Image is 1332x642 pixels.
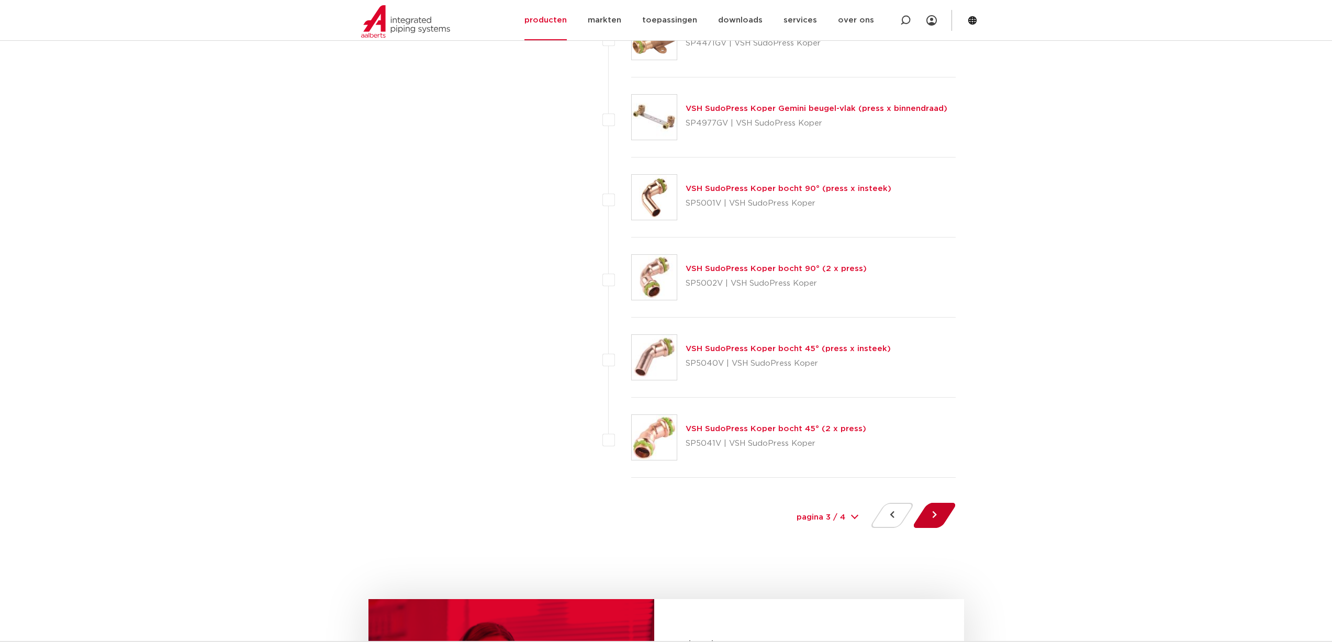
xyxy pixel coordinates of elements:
[686,195,891,212] p: SP5001V | VSH SudoPress Koper
[686,115,947,132] p: SP4977GV | VSH SudoPress Koper
[686,185,891,193] a: VSH SudoPress Koper bocht 90° (press x insteek)
[632,335,677,380] img: Thumbnail for VSH SudoPress Koper bocht 45° (press x insteek)
[632,175,677,220] img: Thumbnail for VSH SudoPress Koper bocht 90° (press x insteek)
[686,435,866,452] p: SP5041V | VSH SudoPress Koper
[632,255,677,300] img: Thumbnail for VSH SudoPress Koper bocht 90° (2 x press)
[632,415,677,460] img: Thumbnail for VSH SudoPress Koper bocht 45° (2 x press)
[686,105,947,112] a: VSH SudoPress Koper Gemini beugel-vlak (press x binnendraad)
[686,345,891,353] a: VSH SudoPress Koper bocht 45° (press x insteek)
[686,275,867,292] p: SP5002V | VSH SudoPress Koper
[632,95,677,140] img: Thumbnail for VSH SudoPress Koper Gemini beugel-vlak (press x binnendraad)
[686,35,927,52] p: SP4471GV | VSH SudoPress Koper
[686,355,891,372] p: SP5040V | VSH SudoPress Koper
[686,265,867,273] a: VSH SudoPress Koper bocht 90° (2 x press)
[686,425,866,433] a: VSH SudoPress Koper bocht 45° (2 x press)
